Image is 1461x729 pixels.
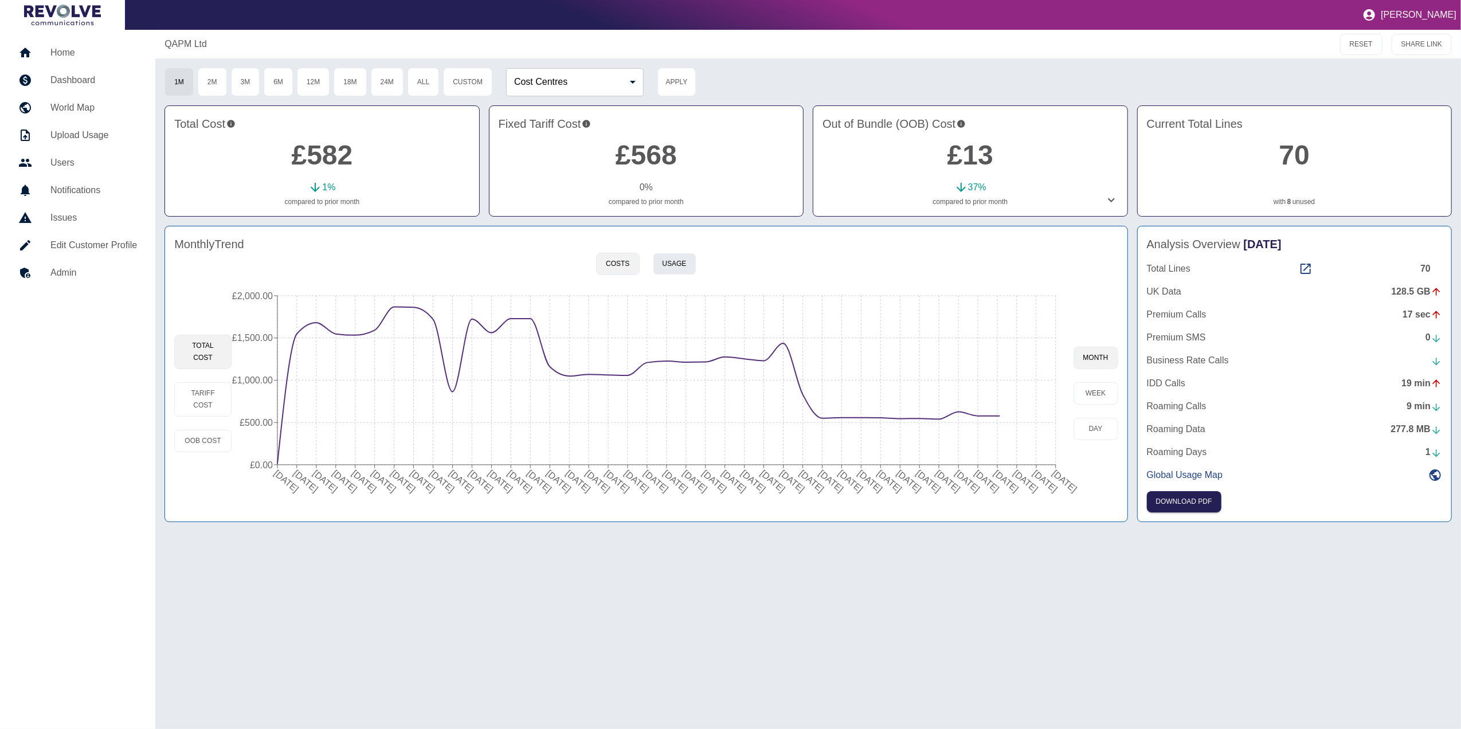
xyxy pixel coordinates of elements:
svg: Costs outside of your fixed tariff [957,115,966,132]
h5: Issues [50,211,137,225]
button: 18M [334,68,366,96]
tspan: [DATE] [1051,468,1079,494]
button: 12M [297,68,330,96]
h5: Admin [50,266,137,280]
tspan: £0.00 [250,460,273,470]
tspan: [DATE] [369,468,398,494]
a: Dashboard [9,66,146,94]
tspan: [DATE] [661,468,690,494]
div: 128.5 GB [1392,285,1442,299]
div: 19 min [1401,377,1442,390]
h5: Users [50,156,137,170]
button: 6M [264,68,293,96]
a: 70 [1279,140,1310,170]
h4: Monthly Trend [174,236,244,253]
a: Global Usage Map [1147,468,1442,482]
a: Home [9,39,146,66]
button: 3M [231,68,260,96]
a: Roaming Days1 [1147,445,1442,459]
tspan: [DATE] [797,468,826,494]
button: Tariff Cost [174,382,232,417]
a: Business Rate Calls [1147,354,1442,367]
p: IDD Calls [1147,377,1186,390]
h5: Notifications [50,183,137,197]
tspan: [DATE] [408,468,437,494]
tspan: [DATE] [564,468,593,494]
tspan: [DATE] [486,468,515,494]
button: OOB Cost [174,430,232,452]
tspan: [DATE] [467,468,495,494]
tspan: [DATE] [681,468,710,494]
tspan: £500.00 [240,418,273,428]
p: Total Lines [1147,262,1191,276]
tspan: [DATE] [895,468,923,494]
p: compared to prior month [174,197,469,207]
tspan: [DATE] [1012,468,1040,494]
button: Apply [657,68,696,96]
button: 24M [371,68,404,96]
tspan: [DATE] [622,468,651,494]
button: day [1074,418,1118,440]
h5: Edit Customer Profile [50,238,137,252]
h4: Current Total Lines [1147,115,1442,132]
tspan: [DATE] [973,468,1001,494]
tspan: [DATE] [720,468,749,494]
tspan: [DATE] [428,468,456,494]
tspan: [DATE] [739,468,767,494]
div: 17 sec [1403,308,1442,322]
tspan: [DATE] [350,468,378,494]
h5: World Map [50,101,137,115]
a: UK Data128.5 GB [1147,285,1442,299]
tspan: [DATE] [836,468,865,494]
tspan: [DATE] [914,468,943,494]
tspan: [DATE] [603,468,632,494]
p: Premium Calls [1147,308,1207,322]
p: Roaming Days [1147,445,1207,459]
span: [DATE] [1244,238,1282,250]
tspan: [DATE] [934,468,962,494]
tspan: [DATE] [817,468,845,494]
a: £582 [292,140,353,170]
button: Usage [653,253,696,275]
tspan: [DATE] [953,468,982,494]
a: World Map [9,94,146,121]
button: Costs [596,253,639,275]
button: All [408,68,439,96]
button: Click here to download the most recent invoice. If the current month’s invoice is unavailable, th... [1147,491,1221,512]
h5: Dashboard [50,73,137,87]
p: Business Rate Calls [1147,354,1229,367]
p: Premium SMS [1147,331,1206,344]
p: UK Data [1147,285,1181,299]
p: Roaming Calls [1147,399,1207,413]
button: 2M [198,68,227,96]
div: 0 [1425,331,1442,344]
a: 8 [1287,197,1291,207]
a: Upload Usage [9,121,146,149]
tspan: [DATE] [272,468,301,494]
tspan: [DATE] [447,468,476,494]
p: compared to prior month [499,197,794,207]
a: Roaming Data277.8 MB [1147,422,1442,436]
div: 9 min [1407,399,1442,413]
a: QAPM Ltd [164,37,207,51]
a: Roaming Calls9 min [1147,399,1442,413]
p: Roaming Data [1147,422,1205,436]
a: IDD Calls19 min [1147,377,1442,390]
tspan: [DATE] [856,468,884,494]
tspan: [DATE] [642,468,671,494]
button: Custom [443,68,492,96]
tspan: [DATE] [778,468,806,494]
a: £568 [616,140,677,170]
tspan: [DATE] [525,468,554,494]
h4: Fixed Tariff Cost [499,115,794,132]
tspan: [DATE] [311,468,340,494]
tspan: [DATE] [583,468,612,494]
p: 0 % [640,181,653,194]
a: £13 [947,140,993,170]
tspan: [DATE] [1031,468,1060,494]
button: RESET [1340,34,1382,55]
a: Notifications [9,177,146,204]
img: Logo [24,5,101,25]
p: 1 % [322,181,335,194]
